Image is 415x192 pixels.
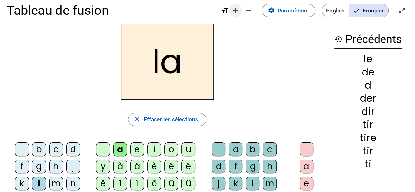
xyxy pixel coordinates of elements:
[229,160,242,173] div: f
[395,4,408,17] button: Entrer en plein écran
[181,177,195,190] div: ü
[113,160,127,173] div: à
[262,4,315,17] button: Paramètres
[212,177,225,190] div: j
[66,160,80,173] div: j
[49,177,63,190] div: m
[334,133,402,143] div: tire
[334,120,402,130] div: tir
[334,159,402,169] div: ti
[164,160,178,173] div: é
[246,142,259,156] div: b
[322,4,389,17] mat-button-toggle-group: Language selection
[32,160,46,173] div: g
[181,160,195,173] div: ê
[113,142,127,156] div: a
[113,177,127,190] div: î
[300,160,313,173] div: a
[334,146,402,156] div: tir
[334,67,402,77] div: de
[334,94,402,103] div: der
[334,80,402,90] div: d
[300,177,313,190] div: e
[147,142,161,156] div: i
[322,4,349,17] span: English
[164,142,178,156] div: o
[49,142,63,156] div: c
[229,177,242,190] div: k
[147,160,161,173] div: è
[49,160,63,173] div: h
[334,54,402,64] div: le
[181,142,195,156] div: u
[130,142,144,156] div: e
[349,4,388,17] span: Français
[221,7,229,14] mat-icon: format_size
[267,7,275,14] mat-icon: settings
[229,142,242,156] div: a
[334,30,402,49] h3: Précédents
[212,160,225,173] div: d
[32,142,46,156] div: b
[263,177,277,190] div: m
[128,113,206,126] button: Effacer les sélections
[278,6,307,15] span: Paramètres
[398,7,406,14] mat-icon: open_in_full
[232,7,239,14] mat-icon: add
[32,177,46,190] div: l
[245,7,253,14] mat-icon: remove
[147,177,161,190] div: ô
[229,4,242,17] button: Augmenter la taille de la police
[334,107,402,117] div: dir
[246,160,259,173] div: g
[164,177,178,190] div: û
[130,177,144,190] div: ï
[134,116,141,123] mat-icon: close
[143,115,198,124] span: Effacer les sélections
[66,177,80,190] div: n
[121,24,214,100] h2: la
[96,177,110,190] div: ë
[15,177,29,190] div: k
[66,142,80,156] div: d
[263,142,277,156] div: c
[96,160,110,173] div: y
[242,4,255,17] button: Diminuer la taille de la police
[334,35,342,43] mat-icon: history
[263,160,277,173] div: h
[15,160,29,173] div: f
[246,177,259,190] div: l
[130,160,144,173] div: â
